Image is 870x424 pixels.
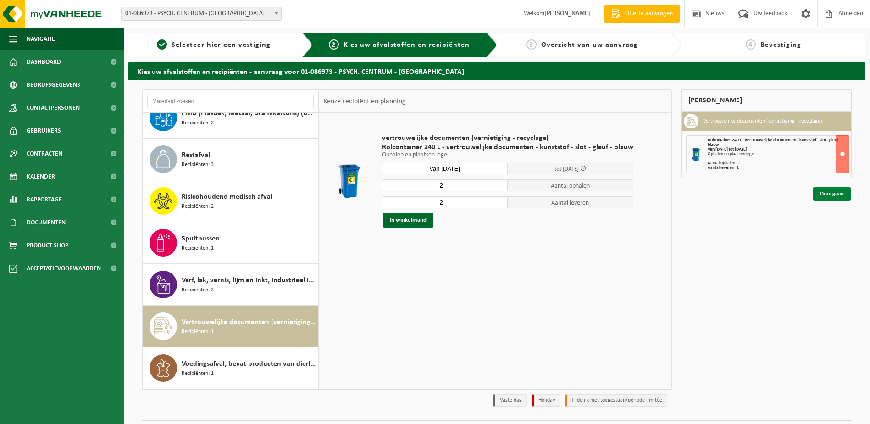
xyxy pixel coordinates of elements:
li: Vaste dag [493,394,527,407]
span: Aantal ophalen [508,179,633,191]
span: 2 [329,39,339,50]
span: 01-086973 - PSYCH. CENTRUM - ST HIERONYMUS - SINT-NIKLAAS [122,7,281,20]
span: Contracten [27,142,62,165]
span: Navigatie [27,28,55,50]
span: Selecteer hier een vestiging [172,41,271,49]
span: Product Shop [27,234,68,257]
h3: Vertrouwelijke documenten (vernietiging - recyclage) [703,114,822,128]
span: Kalender [27,165,55,188]
span: Rapportage [27,188,62,211]
span: Rolcontainer 240 L - vertrouwelijke documenten - kunststof - slot - gleuf - blauw [382,143,633,152]
span: Contactpersonen [27,96,80,119]
span: Documenten [27,211,66,234]
a: Doorgaan [813,187,851,201]
span: 01-086973 - PSYCH. CENTRUM - ST HIERONYMUS - SINT-NIKLAAS [121,7,282,21]
span: Recipiënten: 2 [182,286,214,295]
span: 4 [746,39,756,50]
span: Overzicht van uw aanvraag [541,41,638,49]
span: Dashboard [27,50,61,73]
span: Restafval [182,150,210,161]
span: Kies uw afvalstoffen en recipiënten [344,41,470,49]
span: Risicohoudend medisch afval [182,191,272,202]
span: Verf, lak, vernis, lijm en inkt, industrieel in kleinverpakking [182,275,316,286]
button: Voedingsafval, bevat producten van dierlijke oorsprong, onverpakt, categorie 3 Recipiënten: 1 [143,347,318,389]
div: Aantal ophalen : 2 [708,161,849,166]
strong: [PERSON_NAME] [544,10,590,17]
span: vertrouwelijke documenten (vernietiging - recyclage) [382,134,633,143]
div: Aantal leveren: 2 [708,166,849,170]
p: Ophalen en plaatsen lege [382,152,633,158]
span: tot [DATE] [554,166,579,172]
span: Recipiënten: 2 [182,202,214,211]
strong: Van [DATE] tot [DATE] [708,147,747,152]
span: Bevestiging [760,41,801,49]
span: Voedingsafval, bevat producten van dierlijke oorsprong, onverpakt, categorie 3 [182,358,316,369]
span: Bedrijfsgegevens [27,73,80,96]
span: Gebruikers [27,119,61,142]
span: Recipiënten: 2 [182,119,214,128]
button: Risicohoudend medisch afval Recipiënten: 2 [143,180,318,222]
span: Aantal leveren [508,196,633,208]
button: Verf, lak, vernis, lijm en inkt, industrieel in kleinverpakking Recipiënten: 2 [143,264,318,306]
span: Offerte aanvragen [623,9,675,18]
span: Recipiënten: 1 [182,369,214,378]
button: Vertrouwelijke documenten (vernietiging - recyclage) Recipiënten: 1 [143,306,318,347]
button: Restafval Recipiënten: 3 [143,139,318,180]
span: Rolcontainer 240 L - vertrouwelijke documenten - kunststof - slot - gleuf - blauw [708,138,841,147]
span: Recipiënten: 1 [182,328,214,336]
button: PMD (Plastiek, Metaal, Drankkartons) (bedrijven) Recipiënten: 2 [143,97,318,139]
span: Spuitbussen [182,233,220,244]
button: Spuitbussen Recipiënten: 1 [143,222,318,264]
span: 3 [526,39,537,50]
li: Tijdelijk niet toegestaan/période limitée [565,394,667,407]
div: [PERSON_NAME] [681,89,852,112]
span: Acceptatievoorwaarden [27,257,101,280]
div: Keuze recipiënt en planning [319,90,410,113]
a: Offerte aanvragen [604,5,680,23]
a: 1Selecteer hier een vestiging [133,39,294,50]
input: Materiaal zoeken [147,95,314,108]
li: Holiday [532,394,560,407]
span: 1 [157,39,167,50]
span: PMD (Plastiek, Metaal, Drankkartons) (bedrijven) [182,108,316,119]
span: Recipiënten: 3 [182,161,214,169]
div: Ophalen en plaatsen lege [708,152,849,156]
input: Selecteer datum [382,163,508,174]
h2: Kies uw afvalstoffen en recipiënten - aanvraag voor 01-086973 - PSYCH. CENTRUM - [GEOGRAPHIC_DATA] [128,62,865,80]
span: Recipiënten: 1 [182,244,214,253]
span: Vertrouwelijke documenten (vernietiging - recyclage) [182,317,316,328]
button: In winkelmand [383,213,433,228]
